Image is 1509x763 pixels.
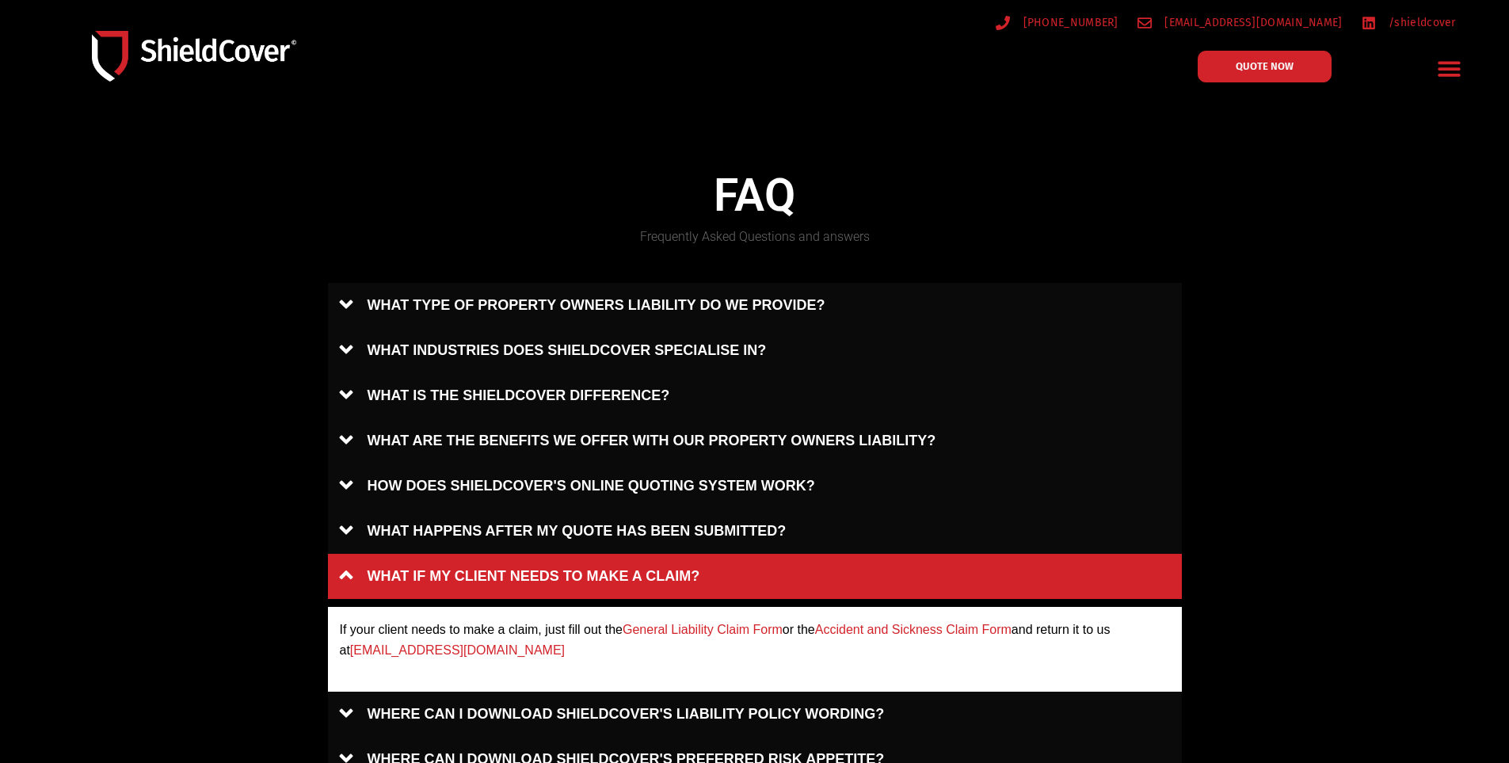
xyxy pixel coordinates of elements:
span: /shieldcover [1385,13,1456,32]
a: [PHONE_NUMBER] [996,13,1118,32]
span: QUOTE NOW [1236,61,1294,71]
a: General Liability Claim Form [623,623,783,636]
a: [EMAIL_ADDRESS][DOMAIN_NAME] [1137,13,1343,32]
a: WHAT INDUSTRIES DOES SHIELDCOVER SPECIALISE IN? [328,328,1182,373]
p: If your client needs to make a claim, just fill out the or the and return it to us at [340,620,1170,661]
img: Shield-Cover-Underwriting-Australia-logo-full [92,31,296,81]
a: HOW DOES SHIELDCOVER'S ONLINE QUOTING SYSTEM WORK? [328,464,1182,509]
a: WHAT ARE THE BENEFITS WE OFFER WITH OUR PROPERTY OWNERS LIABILITY? [328,418,1182,464]
a: QUOTE NOW [1198,51,1332,82]
a: Accident and Sickness Claim Form [815,623,1012,636]
iframe: LiveChat chat widget [1198,197,1509,763]
h5: Frequently Asked Questions and answers [328,231,1182,243]
a: /shieldcover [1362,13,1456,32]
a: WHAT TYPE OF PROPERTY OWNERS LIABILITY DO WE PROVIDE? [328,283,1182,328]
a: WHERE CAN I DOWNLOAD SHIELDCOVER'S LIABILITY POLICY WORDING? [328,692,1182,737]
h4: FAQ [328,169,1182,223]
span: [PHONE_NUMBER] [1019,13,1118,32]
a: WHAT IS THE SHIELDCOVER DIFFERENCE? [328,373,1182,418]
a: WHAT IF MY CLIENT NEEDS TO MAKE A CLAIM? [328,554,1182,599]
a: WHAT HAPPENS AFTER MY QUOTE HAS BEEN SUBMITTED? [328,509,1182,554]
a: [EMAIL_ADDRESS][DOMAIN_NAME] [350,643,565,657]
div: Menu Toggle [1431,50,1469,87]
span: [EMAIL_ADDRESS][DOMAIN_NAME] [1160,13,1342,32]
